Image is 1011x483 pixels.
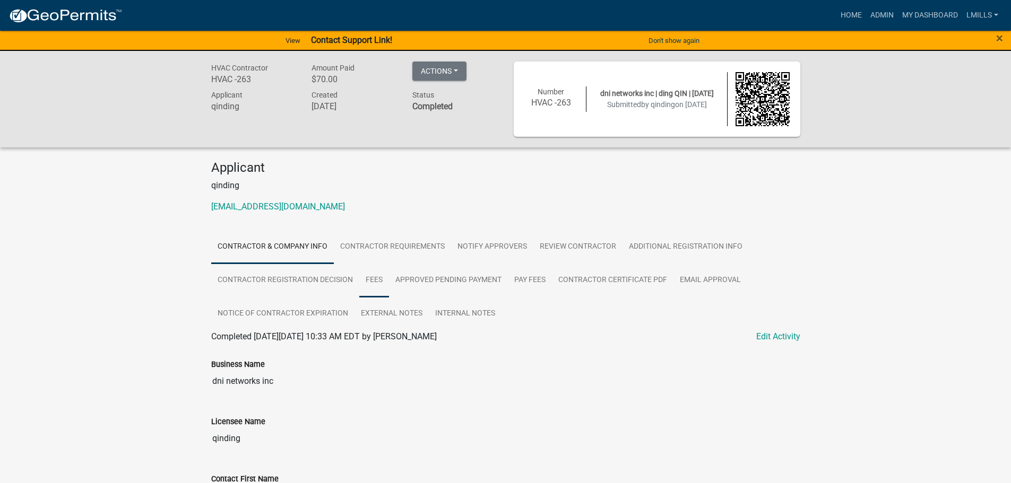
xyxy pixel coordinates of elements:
[211,297,355,331] a: Notice of Contractor Expiration
[211,64,268,72] span: HVAC Contractor
[355,297,429,331] a: External Notes
[641,100,675,109] span: by qinding
[538,87,564,96] span: Number
[211,101,296,111] h6: qinding
[962,5,1003,25] a: lmills
[552,264,673,297] a: Contractor Certificate PDF
[996,31,1003,46] span: ×
[836,5,866,25] a: Home
[211,418,265,426] label: Licensee Name
[311,35,392,45] strong: Contact Support Link!
[412,101,453,111] strong: Completed
[312,91,338,99] span: Created
[211,264,359,297] a: Contractor Registration Decision
[359,264,389,297] a: Fees
[623,230,749,264] a: Additional Registration Info
[389,264,508,297] a: Approved Pending Payment
[211,179,800,192] p: qinding
[736,72,790,126] img: QR code
[281,32,305,49] a: View
[211,230,334,264] a: Contractor & Company Info
[451,230,533,264] a: Notify Approvers
[756,330,800,343] a: Edit Activity
[508,264,552,297] a: Pay Fees
[312,74,396,84] h6: $70.00
[533,230,623,264] a: Review Contractor
[211,361,265,368] label: Business Name
[211,91,243,99] span: Applicant
[211,476,279,483] label: Contact First Name
[412,91,434,99] span: Status
[211,201,345,212] a: [EMAIL_ADDRESS][DOMAIN_NAME]
[524,98,578,108] h6: HVAC -263
[312,101,396,111] h6: [DATE]
[211,160,800,175] h4: Applicant
[996,32,1003,45] button: Close
[673,264,747,297] a: Email Approval
[600,89,714,98] span: dni networks inc | ding QIN | [DATE]
[429,297,502,331] a: Internal Notes
[211,74,296,84] h6: HVAC -263
[334,230,451,264] a: Contractor Requirements
[644,32,704,49] button: Don't show again
[607,100,707,109] span: Submitted on [DATE]
[312,64,355,72] span: Amount Paid
[898,5,962,25] a: My Dashboard
[412,62,466,81] button: Actions
[211,331,437,341] span: Completed [DATE][DATE] 10:33 AM EDT by [PERSON_NAME]
[866,5,898,25] a: Admin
